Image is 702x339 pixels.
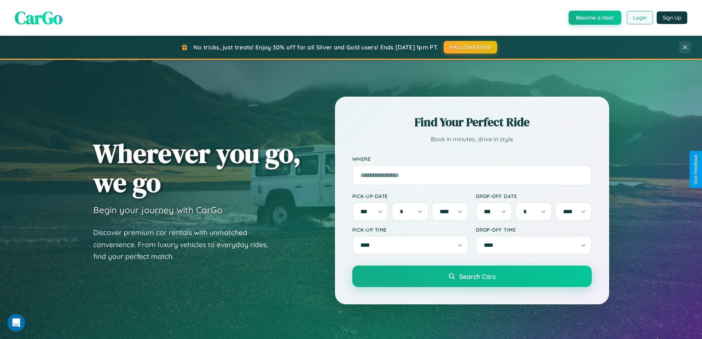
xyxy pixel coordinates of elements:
[93,226,277,263] p: Discover premium car rentals with unmatched convenience. From luxury vehicles to everyday rides, ...
[476,193,592,199] label: Drop-off Date
[352,156,592,162] label: Where
[569,11,621,25] button: Become a Host
[193,44,438,51] span: No tricks, just treats! Enjoy 30% off for all Silver and Gold users! Ends [DATE] 1pm PT.
[476,226,592,233] label: Drop-off Time
[627,11,653,24] button: Login
[657,11,687,24] button: Sign Up
[93,139,301,197] h1: Wherever you go, we go
[444,41,497,53] button: HALLOWEEN30
[459,272,496,280] span: Search Cars
[15,6,63,30] span: CarGo
[352,226,468,233] label: Pick-up Time
[93,204,223,215] h3: Begin your journey with CarGo
[352,134,592,145] p: Book in minutes, drive in style
[352,114,592,130] h2: Find Your Perfect Ride
[352,266,592,287] button: Search Cars
[352,193,468,199] label: Pick-up Date
[7,314,25,332] iframe: Intercom live chat
[693,155,698,184] div: Give Feedback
